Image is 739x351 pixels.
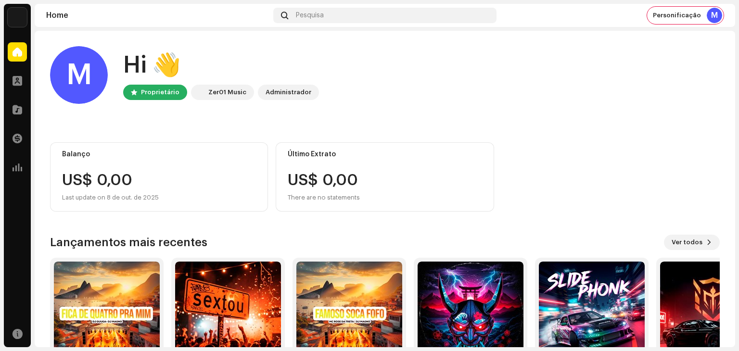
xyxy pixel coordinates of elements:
[653,12,701,19] span: Personificação
[276,142,494,212] re-o-card-value: Último Extrato
[46,12,269,19] div: Home
[288,150,482,158] div: Último Extrato
[707,8,722,23] div: M
[672,233,702,252] span: Ver todos
[50,235,207,250] h3: Lançamentos mais recentes
[62,150,256,158] div: Balanço
[266,87,311,98] div: Administrador
[664,235,720,250] button: Ver todos
[62,192,256,203] div: Last update on 8 de out. de 2025
[50,142,268,212] re-o-card-value: Balanço
[50,46,108,104] div: M
[193,87,204,98] img: cd9a510e-9375-452c-b98b-71401b54d8f9
[141,87,179,98] div: Proprietário
[123,50,319,81] div: Hi 👋
[296,12,324,19] span: Pesquisa
[208,87,246,98] div: Zer01 Music
[288,192,360,203] div: There are no statements
[8,8,27,27] img: cd9a510e-9375-452c-b98b-71401b54d8f9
